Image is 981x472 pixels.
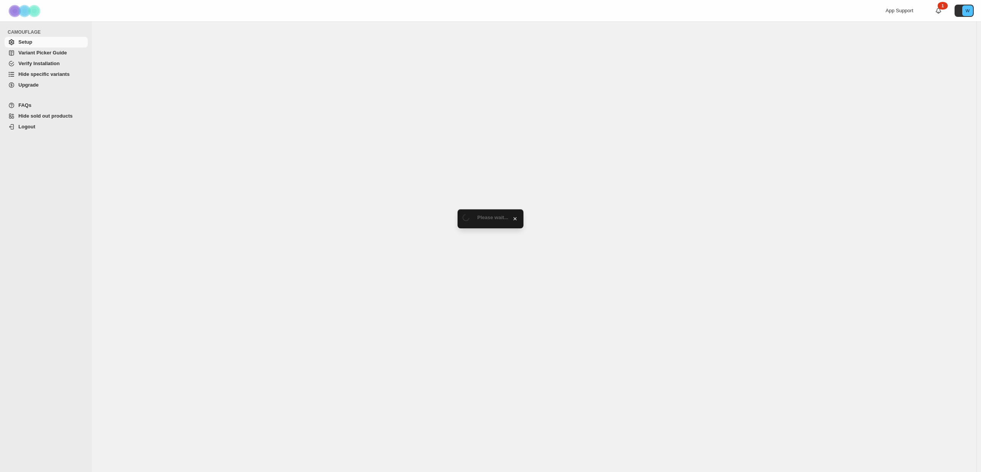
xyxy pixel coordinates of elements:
a: Upgrade [5,80,88,90]
button: Avatar with initials W [955,5,974,17]
span: FAQs [18,102,31,108]
span: Avatar with initials W [962,5,973,16]
a: Hide sold out products [5,111,88,121]
span: Hide specific variants [18,71,70,77]
a: Verify Installation [5,58,88,69]
a: Variant Picker Guide [5,48,88,58]
span: Variant Picker Guide [18,50,67,56]
text: W [966,8,970,13]
span: Setup [18,39,32,45]
a: FAQs [5,100,88,111]
span: App Support [886,8,913,13]
span: CAMOUFLAGE [8,29,88,35]
span: Upgrade [18,82,39,88]
a: Logout [5,121,88,132]
a: Setup [5,37,88,48]
img: Camouflage [6,0,44,21]
a: 1 [935,7,942,15]
span: Verify Installation [18,61,60,66]
span: Please wait... [477,215,509,220]
span: Hide sold out products [18,113,73,119]
a: Hide specific variants [5,69,88,80]
span: Logout [18,124,35,129]
div: 1 [938,2,948,10]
